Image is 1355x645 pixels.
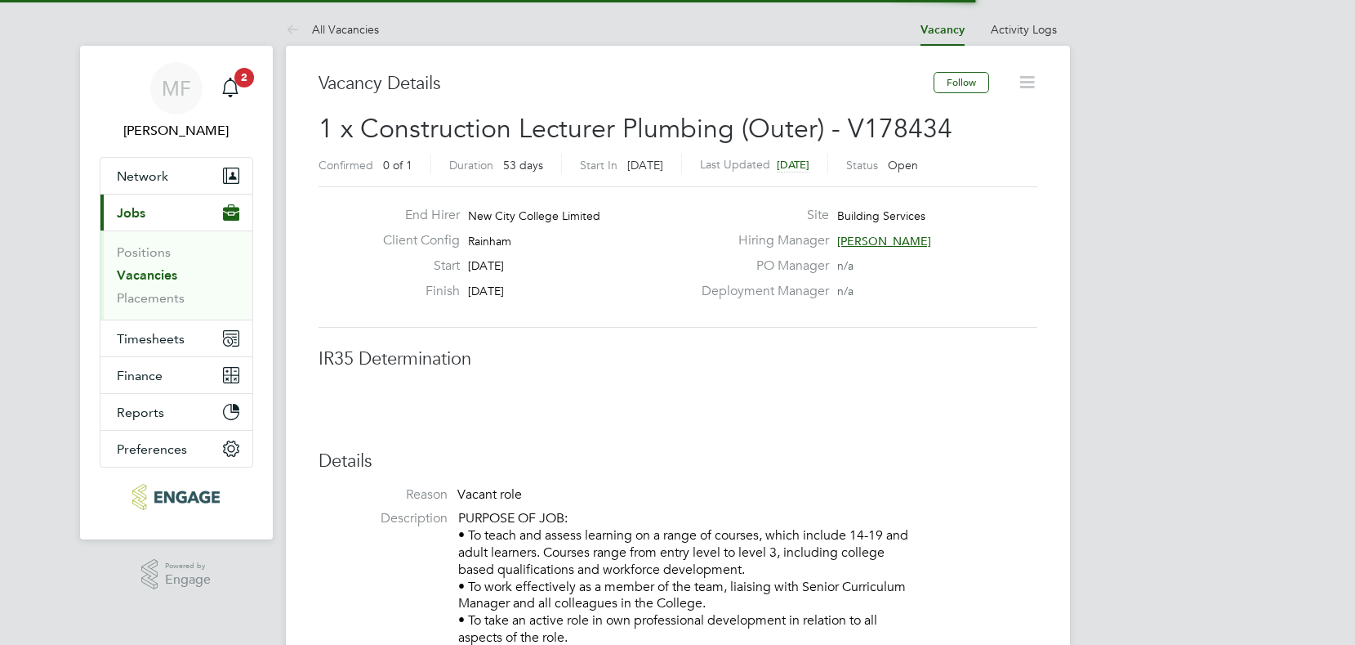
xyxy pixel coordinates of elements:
[100,231,252,320] div: Jobs
[141,559,211,590] a: Powered byEngage
[132,484,220,510] img: tr2rec-logo-retina.png
[117,267,177,283] a: Vacancies
[117,290,185,306] a: Placements
[319,347,1037,371] h3: IR35 Determination
[457,486,522,503] span: Vacant role
[117,368,163,383] span: Finance
[370,207,460,224] label: End Hirer
[319,510,448,527] label: Description
[692,258,829,275] label: PO Manager
[100,320,252,356] button: Timesheets
[846,158,878,172] label: Status
[319,450,1037,473] h3: Details
[370,283,460,300] label: Finish
[934,72,989,93] button: Follow
[468,234,511,249] span: Rainham
[100,62,253,141] a: MF[PERSON_NAME]
[837,234,931,249] span: [PERSON_NAME]
[80,46,273,540] nav: Main navigation
[100,195,252,231] button: Jobs
[286,22,379,37] a: All Vacancies
[117,331,185,347] span: Timesheets
[449,158,493,172] label: Duration
[468,258,504,273] span: [DATE]
[991,22,1057,37] a: Activity Logs
[165,573,211,587] span: Engage
[214,62,247,114] a: 2
[100,357,252,393] button: Finance
[503,158,543,172] span: 53 days
[117,168,168,184] span: Network
[117,441,187,457] span: Preferences
[692,232,829,249] label: Hiring Manager
[700,157,770,172] label: Last Updated
[100,394,252,430] button: Reports
[100,121,253,141] span: Mitch Fox
[162,78,191,99] span: MF
[117,205,145,221] span: Jobs
[837,284,854,298] span: n/a
[100,431,252,467] button: Preferences
[319,486,448,504] label: Reason
[100,158,252,194] button: Network
[920,23,965,37] a: Vacancy
[117,244,171,260] a: Positions
[888,158,918,172] span: Open
[319,72,934,96] h3: Vacancy Details
[692,207,829,224] label: Site
[319,113,952,145] span: 1 x Construction Lecturer Plumbing (Outer) - V178434
[627,158,663,172] span: [DATE]
[837,208,925,223] span: Building Services
[692,283,829,300] label: Deployment Manager
[837,258,854,273] span: n/a
[234,68,254,87] span: 2
[100,484,253,510] a: Go to home page
[319,158,373,172] label: Confirmed
[117,405,164,420] span: Reports
[468,284,504,298] span: [DATE]
[165,559,211,573] span: Powered by
[370,258,460,275] label: Start
[468,208,600,223] span: New City College Limited
[777,158,809,172] span: [DATE]
[580,158,617,172] label: Start In
[383,158,412,172] span: 0 of 1
[370,232,460,249] label: Client Config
